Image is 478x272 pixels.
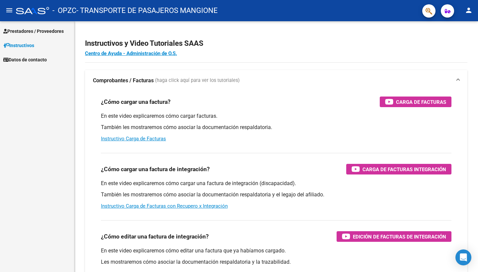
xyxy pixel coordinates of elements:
[362,165,446,173] span: Carga de Facturas Integración
[101,136,166,142] a: Instructivo Carga de Facturas
[5,6,13,14] mat-icon: menu
[396,98,446,106] span: Carga de Facturas
[76,3,218,18] span: - TRANSPORTE DE PASAJEROS MANGIONE
[465,6,473,14] mat-icon: person
[85,70,467,91] mat-expansion-panel-header: Comprobantes / Facturas (haga click aquí para ver los tutoriales)
[52,3,76,18] span: - OPZC
[155,77,240,84] span: (haga click aquí para ver los tutoriales)
[455,249,471,265] div: Open Intercom Messenger
[101,258,451,266] p: Les mostraremos cómo asociar la documentación respaldatoria y la trazabilidad.
[101,191,451,198] p: También les mostraremos cómo asociar la documentación respaldatoria y el legajo del afiliado.
[346,164,451,174] button: Carga de Facturas Integración
[101,203,228,209] a: Instructivo Carga de Facturas con Recupero x Integración
[380,97,451,107] button: Carga de Facturas
[93,77,154,84] strong: Comprobantes / Facturas
[3,56,47,63] span: Datos de contacto
[101,180,451,187] p: En este video explicaremos cómo cargar una factura de integración (discapacidad).
[353,233,446,241] span: Edición de Facturas de integración
[85,50,177,56] a: Centro de Ayuda - Administración de O.S.
[3,28,64,35] span: Prestadores / Proveedores
[101,247,451,254] p: En este video explicaremos cómo editar una factura que ya habíamos cargado.
[101,165,210,174] h3: ¿Cómo cargar una factura de integración?
[3,42,34,49] span: Instructivos
[101,112,451,120] p: En este video explicaremos cómo cargar facturas.
[337,231,451,242] button: Edición de Facturas de integración
[101,97,171,106] h3: ¿Cómo cargar una factura?
[101,124,451,131] p: También les mostraremos cómo asociar la documentación respaldatoria.
[85,37,467,50] h2: Instructivos y Video Tutoriales SAAS
[101,232,209,241] h3: ¿Cómo editar una factura de integración?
